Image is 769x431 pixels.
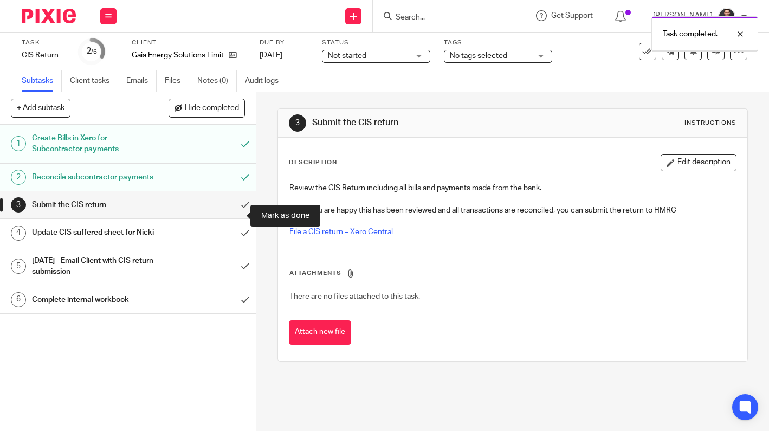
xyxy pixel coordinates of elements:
[328,52,366,60] span: Not started
[22,9,76,23] img: Pixie
[165,70,189,92] a: Files
[32,169,159,185] h1: Reconcile subcontractor payments
[86,45,97,57] div: 2
[169,99,245,117] button: Hide completed
[32,224,159,241] h1: Update CIS suffered sheet for Nicki
[32,253,159,280] h1: [DATE] - Email Client with CIS return submission
[718,8,735,25] img: dom%20slack.jpg
[260,52,282,59] span: [DATE]
[289,228,393,236] a: File a CIS return – Xero Central
[11,259,26,274] div: 5
[289,114,306,132] div: 3
[312,117,536,128] h1: Submit the CIS return
[11,136,26,151] div: 1
[260,38,308,47] label: Due by
[450,52,507,60] span: No tags selected
[289,205,735,216] p: Once you are happy this has been reviewed and all transactions are reconciled, you can submit the...
[22,50,65,61] div: CIS Return
[132,38,246,47] label: Client
[289,293,420,300] span: There are no files attached to this task.
[126,70,157,92] a: Emails
[684,119,736,127] div: Instructions
[70,70,118,92] a: Client tasks
[11,226,26,241] div: 4
[322,38,430,47] label: Status
[32,130,159,158] h1: Create Bills in Xero for Subcontractor payments
[132,50,223,61] p: Gaia Energy Solutions Limited
[661,154,736,171] button: Edit description
[289,183,735,194] p: Review the CIS Return including all bills and payments made from the bank.
[11,170,26,185] div: 2
[289,320,351,345] button: Attach new file
[91,49,97,55] small: /6
[32,292,159,308] h1: Complete internal workbook
[185,104,239,113] span: Hide completed
[11,292,26,307] div: 6
[245,70,287,92] a: Audit logs
[11,99,70,117] button: + Add subtask
[289,270,341,276] span: Attachments
[197,70,237,92] a: Notes (0)
[22,70,62,92] a: Subtasks
[32,197,159,213] h1: Submit the CIS return
[11,197,26,213] div: 3
[289,158,337,167] p: Description
[663,29,718,40] p: Task completed.
[22,38,65,47] label: Task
